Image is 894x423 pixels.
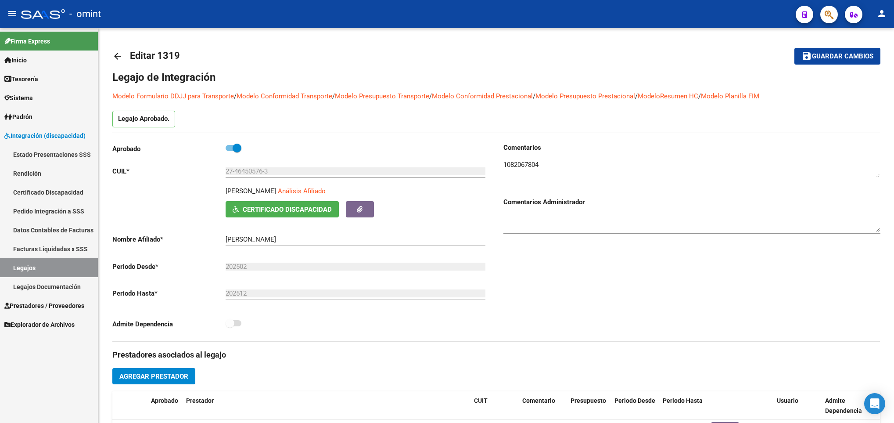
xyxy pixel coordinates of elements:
[112,92,234,100] a: Modelo Formulario DDJJ para Transporte
[112,111,175,127] p: Legajo Aprobado.
[503,197,880,207] h3: Comentarios Administrador
[112,51,123,61] mat-icon: arrow_back
[112,144,226,154] p: Aprobado
[503,143,880,152] h3: Comentarios
[112,349,880,361] h3: Prestadores asociados al legajo
[822,391,870,420] datatable-header-cell: Admite Dependencia
[186,397,214,404] span: Prestador
[571,397,606,404] span: Presupuesto
[825,397,862,414] span: Admite Dependencia
[611,391,659,420] datatable-header-cell: Periodo Desde
[773,391,822,420] datatable-header-cell: Usuario
[112,289,226,298] p: Periodo Hasta
[794,48,880,64] button: Guardar cambios
[663,397,703,404] span: Periodo Hasta
[522,397,555,404] span: Comentario
[4,112,32,122] span: Padrón
[470,391,519,420] datatable-header-cell: CUIT
[519,391,567,420] datatable-header-cell: Comentario
[638,92,698,100] a: ModeloResumen HC
[112,262,226,271] p: Periodo Desde
[474,397,488,404] span: CUIT
[130,50,180,61] span: Editar 1319
[7,8,18,19] mat-icon: menu
[567,391,611,420] datatable-header-cell: Presupuesto
[226,201,339,217] button: Certificado Discapacidad
[876,8,887,19] mat-icon: person
[183,391,470,420] datatable-header-cell: Prestador
[151,397,178,404] span: Aprobado
[237,92,332,100] a: Modelo Conformidad Transporte
[112,368,195,384] button: Agregar Prestador
[4,131,86,141] span: Integración (discapacidad)
[69,4,101,24] span: - omint
[614,397,655,404] span: Periodo Desde
[278,187,326,195] span: Análisis Afiliado
[112,70,880,84] h1: Legajo de Integración
[4,93,33,103] span: Sistema
[4,320,75,329] span: Explorador de Archivos
[777,397,798,404] span: Usuario
[812,53,873,61] span: Guardar cambios
[112,235,226,244] p: Nombre Afiliado
[4,301,84,311] span: Prestadores / Proveedores
[4,36,50,46] span: Firma Express
[4,55,27,65] span: Inicio
[659,391,707,420] datatable-header-cell: Periodo Hasta
[226,186,276,196] p: [PERSON_NAME]
[112,166,226,176] p: CUIL
[535,92,635,100] a: Modelo Presupuesto Prestacional
[112,319,226,329] p: Admite Dependencia
[147,391,183,420] datatable-header-cell: Aprobado
[432,92,533,100] a: Modelo Conformidad Prestacional
[335,92,429,100] a: Modelo Presupuesto Transporte
[243,206,332,213] span: Certificado Discapacidad
[701,92,759,100] a: Modelo Planilla FIM
[864,393,885,414] div: Open Intercom Messenger
[119,372,188,380] span: Agregar Prestador
[801,51,812,61] mat-icon: save
[4,74,38,84] span: Tesorería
